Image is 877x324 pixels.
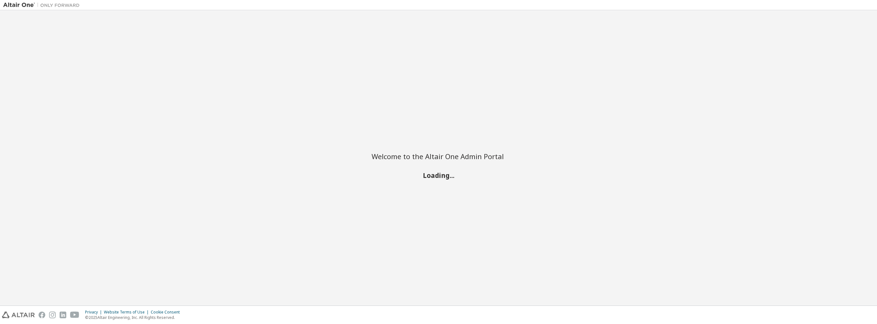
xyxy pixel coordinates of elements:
[2,312,35,318] img: altair_logo.svg
[85,315,184,320] p: © 2025 Altair Engineering, Inc. All Rights Reserved.
[49,312,56,318] img: instagram.svg
[104,310,151,315] div: Website Terms of Use
[70,312,79,318] img: youtube.svg
[3,2,83,8] img: Altair One
[372,171,505,180] h2: Loading...
[85,310,104,315] div: Privacy
[151,310,184,315] div: Cookie Consent
[372,152,505,161] h2: Welcome to the Altair One Admin Portal
[60,312,66,318] img: linkedin.svg
[39,312,45,318] img: facebook.svg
